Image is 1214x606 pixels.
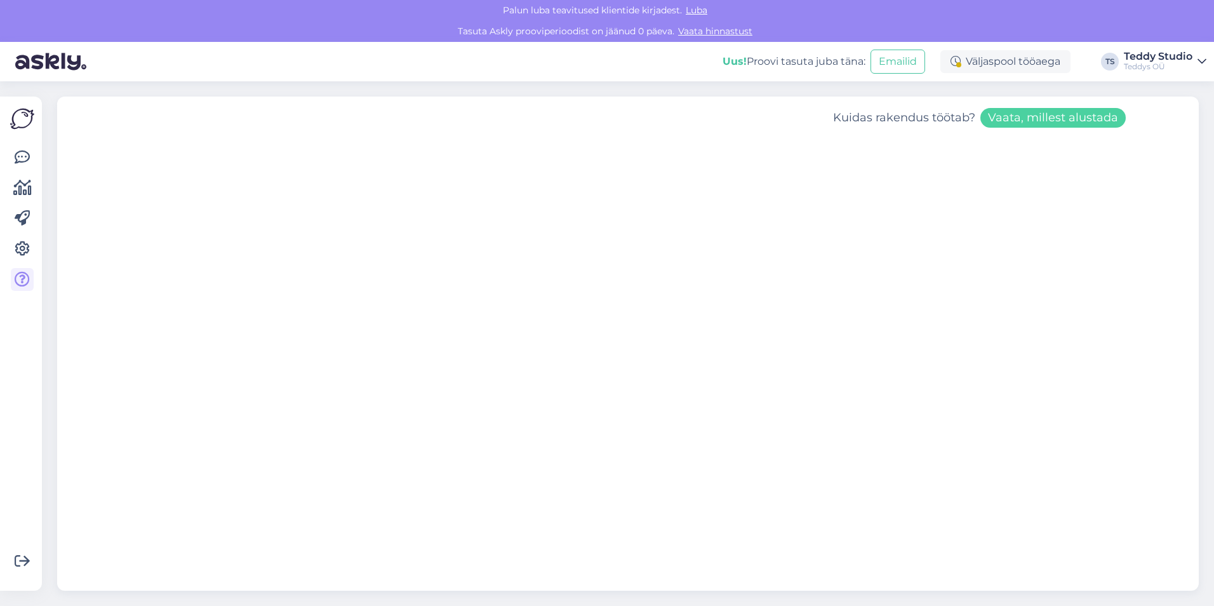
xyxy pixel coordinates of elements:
[682,4,711,16] span: Luba
[833,108,1126,128] div: Kuidas rakendus töötab?
[723,54,865,69] div: Proovi tasuta juba täna:
[940,50,1071,73] div: Väljaspool tööaega
[1124,51,1206,72] a: Teddy StudioTeddys OÜ
[980,108,1126,128] button: Vaata, millest alustada
[57,139,1199,591] iframe: Askly Tutorials
[870,50,925,74] button: Emailid
[10,107,34,131] img: Askly Logo
[1124,51,1192,62] div: Teddy Studio
[1124,62,1192,72] div: Teddys OÜ
[723,55,747,67] b: Uus!
[674,25,756,37] a: Vaata hinnastust
[1101,53,1119,71] div: TS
